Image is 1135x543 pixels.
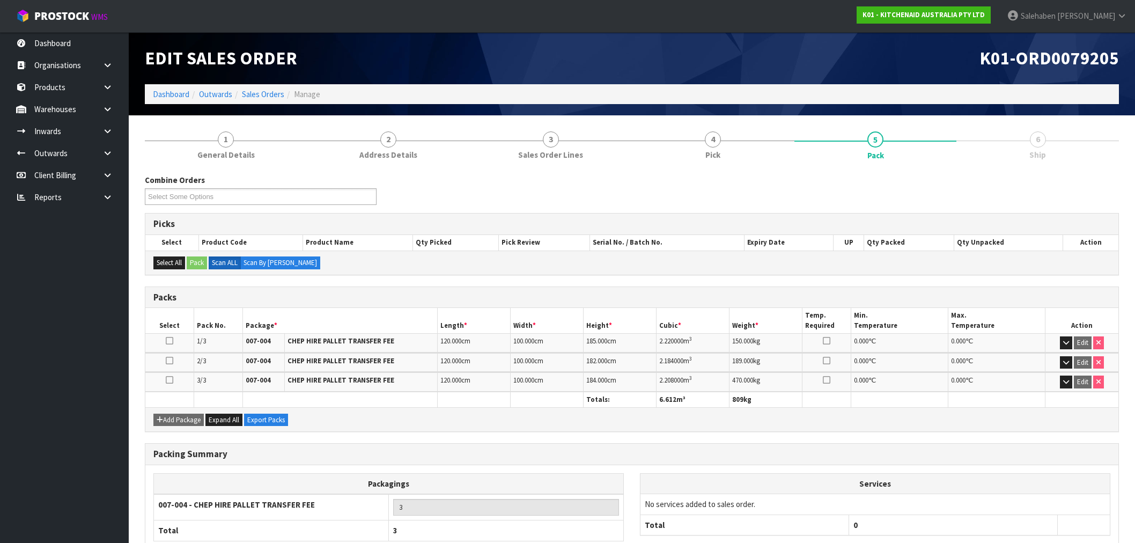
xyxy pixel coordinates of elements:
[948,308,1045,333] th: Max. Temperature
[153,89,189,99] a: Dashboard
[510,308,583,333] th: Width
[802,308,851,333] th: Temp. Required
[303,235,413,250] th: Product Name
[1029,149,1046,160] span: Ship
[867,131,883,148] span: 5
[244,414,288,427] button: Export Packs
[246,336,271,346] strong: 007-004
[729,353,802,372] td: kg
[437,372,510,391] td: cm
[867,150,884,161] span: Pack
[689,355,692,362] sup: 3
[656,334,729,353] td: m
[948,334,1045,353] td: ℃
[834,235,864,250] th: UP
[1021,11,1056,21] span: Salehaben
[145,308,194,333] th: Select
[589,235,745,250] th: Serial No. / Batch No.
[583,334,656,353] td: cm
[153,414,204,427] button: Add Package
[437,308,510,333] th: Length
[851,353,948,372] td: ℃
[145,47,297,69] span: Edit Sales Order
[705,149,720,160] span: Pick
[154,520,389,541] th: Total
[246,376,271,385] strong: 007-004
[586,356,607,365] span: 182.000
[951,336,966,346] span: 0.000
[393,525,397,535] span: 3
[518,149,583,160] span: Sales Order Lines
[543,131,559,148] span: 3
[656,372,729,391] td: m
[359,149,417,160] span: Address Details
[851,372,948,391] td: ℃
[979,47,1119,69] span: K01-ORD0079205
[510,372,583,391] td: cm
[640,474,1110,494] th: Services
[729,392,802,407] th: kg
[198,235,303,250] th: Product Code
[209,256,241,269] label: Scan ALL
[246,356,271,365] strong: 007-004
[851,308,948,333] th: Min. Temperature
[510,334,583,353] td: cm
[689,335,692,342] sup: 3
[187,256,207,269] button: Pack
[294,89,320,99] span: Manage
[1074,376,1092,388] button: Edit
[732,395,743,404] span: 809
[437,353,510,372] td: cm
[689,375,692,381] sup: 3
[199,89,232,99] a: Outwards
[954,235,1063,250] th: Qty Unpacked
[158,500,315,510] strong: 007-004 - CHEP HIRE PALLET TRANSFER FEE
[854,356,868,365] span: 0.000
[1074,336,1092,349] button: Edit
[197,376,206,385] span: 3/3
[1045,308,1118,333] th: Action
[1057,11,1115,21] span: [PERSON_NAME]
[153,449,1110,459] h3: Packing Summary
[197,149,255,160] span: General Details
[209,415,239,424] span: Expand All
[440,336,461,346] span: 120.000
[864,235,954,250] th: Qty Packed
[205,414,242,427] button: Expand All
[288,376,394,385] strong: CHEP HIRE PALLET TRANSFER FEE
[413,235,499,250] th: Qty Picked
[197,336,206,346] span: 1/3
[288,336,394,346] strong: CHEP HIRE PALLET TRANSFER FEE
[863,10,985,19] strong: K01 - KITCHENAID AUSTRALIA PTY LTD
[948,353,1045,372] td: ℃
[513,336,534,346] span: 100.000
[659,395,676,404] span: 6.612
[659,376,683,385] span: 2.208000
[1063,235,1118,250] th: Action
[857,6,991,24] a: K01 - KITCHENAID AUSTRALIA PTY LTD
[851,334,948,353] td: ℃
[153,292,1110,303] h3: Packs
[705,131,721,148] span: 4
[145,235,198,250] th: Select
[745,235,834,250] th: Expiry Date
[729,372,802,391] td: kg
[440,376,461,385] span: 120.000
[242,89,284,99] a: Sales Orders
[440,356,461,365] span: 120.000
[583,308,656,333] th: Height
[729,308,802,333] th: Weight
[656,392,729,407] th: m³
[1074,356,1092,369] button: Edit
[854,336,868,346] span: 0.000
[153,219,1110,229] h3: Picks
[732,376,753,385] span: 470.000
[498,235,589,250] th: Pick Review
[218,131,234,148] span: 1
[659,336,683,346] span: 2.220000
[583,372,656,391] td: cm
[380,131,396,148] span: 2
[948,372,1045,391] td: ℃
[154,473,624,494] th: Packagings
[586,336,607,346] span: 185.000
